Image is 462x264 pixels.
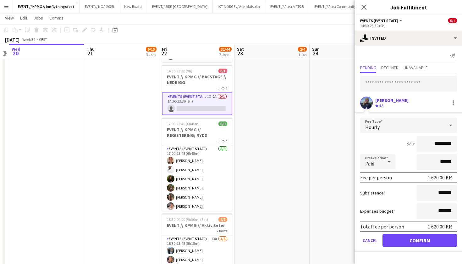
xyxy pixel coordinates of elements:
[12,46,20,52] span: Wed
[146,52,156,57] div: 3 Jobs
[162,46,167,52] span: Fri
[147,0,213,13] button: EVENT// SIRK [GEOGRAPHIC_DATA]
[355,3,462,11] h3: Job Fulfilment
[5,15,14,21] span: View
[11,50,20,57] span: 20
[162,222,232,228] h3: EVENT // KPMG // Aktiviteter
[379,103,384,108] span: 4.3
[265,0,309,13] button: EVENT // Atea // TP2B
[382,234,457,247] button: Confirm
[407,141,414,147] div: 9h x
[360,208,395,214] label: Expenses budget
[13,0,80,13] button: EVENT // KPMG // Innflytningsfest
[428,174,452,181] div: 1 620.00 KR
[219,52,231,57] div: 7 Jobs
[375,98,409,103] div: [PERSON_NAME]
[39,37,47,42] div: CEST
[162,127,232,138] h3: EVENT // KPMG // REGISTERING/ RYDD
[18,14,30,22] a: Edit
[218,217,227,222] span: 4/7
[298,47,307,52] span: 2/4
[360,223,404,230] div: Total fee per person
[49,15,63,21] span: Comms
[3,14,16,22] a: View
[162,93,232,115] app-card-role: Events (Event Staff)1I2A0/114:30-23:30 (9h)
[237,46,244,52] span: Sat
[218,86,227,90] span: 1 Role
[161,50,167,57] span: 22
[167,69,192,73] span: 14:30-23:30 (9h)
[365,160,374,167] span: Paid
[360,65,376,70] span: Pending
[360,18,403,23] button: Events (Event Staff)
[146,47,157,52] span: 9/10
[360,234,380,247] button: Cancel
[309,0,370,13] button: EVENT // Atea Community 2025
[404,65,428,70] span: Unavailable
[86,50,95,57] span: 21
[162,118,232,211] app-job-card: 17:00-23:45 (6h45m)8/8EVENT // KPMG // REGISTERING/ RYDD1 RoleEvents (Event Staff)8/817:00-23:45 ...
[236,50,244,57] span: 23
[360,18,398,23] span: Events (Event Staff)
[34,15,43,21] span: Jobs
[119,0,147,13] button: New Board
[162,74,232,85] h3: EVENT // KPMG // BACSTAGE // NEDRIGG
[311,50,320,57] span: 24
[213,0,265,13] button: IKT NORGE // Arendalsuka
[219,47,232,52] span: 31/44
[167,217,208,222] span: 18:30-04:00 (9h30m) (Sat)
[87,46,95,52] span: Thu
[312,46,320,52] span: Sun
[5,37,19,43] div: [DATE]
[20,15,27,21] span: Edit
[218,121,227,126] span: 8/8
[21,37,36,42] span: Week 34
[47,14,66,22] a: Comms
[167,121,200,126] span: 17:00-23:45 (6h45m)
[218,138,227,143] span: 1 Role
[360,190,386,196] label: Subsistence
[298,52,306,57] div: 1 Job
[360,23,457,28] div: 14:30-23:30 (9h)
[448,18,457,23] span: 0/1
[162,65,232,115] app-job-card: 14:30-23:30 (9h)0/1EVENT // KPMG // BACSTAGE // NEDRIGG1 RoleEvents (Event Staff)1I2A0/114:30-23:...
[217,228,227,233] span: 2 Roles
[162,145,232,231] app-card-role: Events (Event Staff)8/817:00-23:45 (6h45m)[PERSON_NAME][PERSON_NAME][PERSON_NAME][PERSON_NAME][PE...
[31,14,46,22] a: Jobs
[355,31,462,46] div: Invited
[360,174,392,181] div: Fee per person
[428,223,452,230] div: 1 620.00 KR
[80,0,119,13] button: EVENT// NOA 2025
[381,65,399,70] span: Declined
[365,124,380,130] span: Hourly
[218,69,227,73] span: 0/1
